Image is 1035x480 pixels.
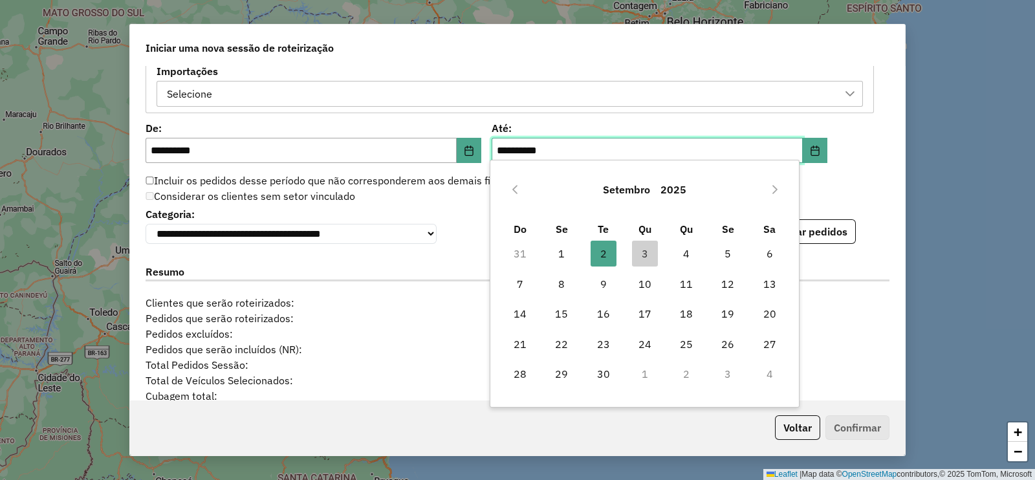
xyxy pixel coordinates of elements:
span: 8 [549,271,574,297]
span: 4 [673,241,699,267]
span: 30 [591,361,616,387]
span: 12 [715,271,741,297]
span: 10 [632,271,658,297]
span: 17 [632,301,658,327]
span: 27 [757,331,783,357]
span: 19 [715,301,741,327]
button: Next Month [765,179,785,200]
span: Total de Veículos Selecionados: [138,373,454,388]
td: 1 [541,239,582,268]
label: Até: [492,120,827,136]
td: 28 [499,359,541,389]
div: 0 [454,357,581,373]
span: 16 [591,301,616,327]
button: Filtrar pedidos [768,219,856,244]
button: Choose Date [803,138,827,164]
td: 30 [583,359,624,389]
td: 31 [499,239,541,268]
span: Pedidos excluídos: [138,326,454,342]
span: 28 [507,361,533,387]
span: 15 [549,301,574,327]
td: 22 [541,329,582,358]
td: 23 [583,329,624,358]
td: 29 [541,359,582,389]
td: 18 [666,299,707,329]
span: 25 [673,331,699,357]
td: 7 [499,269,541,299]
button: Previous Month [505,179,525,200]
span: 22 [549,331,574,357]
span: 20 [757,301,783,327]
span: Clientes que serão roteirizados: [138,295,454,311]
span: Sa [763,223,776,235]
span: 23 [591,331,616,357]
td: 3 [707,359,748,389]
button: Choose Date [457,138,481,164]
span: 14 [507,301,533,327]
td: 2 [666,359,707,389]
td: 13 [748,269,790,299]
td: 14 [499,299,541,329]
label: Importações [157,63,863,79]
td: 19 [707,299,748,329]
a: Leaflet [767,470,798,479]
span: − [1014,443,1022,459]
button: Choose Year [655,174,692,205]
label: Considerar os clientes sem setor vinculado [146,188,355,204]
a: OpenStreetMap [842,470,897,479]
span: Pedidos que serão roteirizados: [138,311,454,326]
label: Incluir os pedidos desse período que não corresponderem aos demais filtro como NR [146,173,551,188]
label: Categoria: [146,206,437,222]
span: 9 [591,271,616,297]
span: 21 [507,331,533,357]
label: De: [146,120,481,136]
td: 4 [666,239,707,268]
span: Qu [680,223,693,235]
div: 0,00 [454,388,581,404]
td: 27 [748,329,790,358]
span: Qu [638,223,651,235]
td: 5 [707,239,748,268]
span: 11 [673,271,699,297]
span: Pedidos que serão incluídos (NR): [138,342,454,357]
span: 5 [715,241,741,267]
td: 3 [624,239,666,268]
td: 8 [541,269,582,299]
div: Map data © contributors,© 2025 TomTom, Microsoft [763,469,1035,480]
button: Choose Month [598,174,655,205]
td: 2 [583,239,624,268]
span: Cubagem total: [138,388,454,404]
td: 26 [707,329,748,358]
span: Te [598,223,609,235]
span: 24 [632,331,658,357]
td: 1 [624,359,666,389]
td: 17 [624,299,666,329]
span: Total Pedidos Sessão: [138,357,454,373]
button: Voltar [775,415,820,440]
td: 12 [707,269,748,299]
td: 6 [748,239,790,268]
span: 6 [757,241,783,267]
a: Zoom in [1008,422,1027,442]
span: Se [556,223,568,235]
td: 21 [499,329,541,358]
td: 4 [748,359,790,389]
span: 1 [549,241,574,267]
span: 29 [549,361,574,387]
td: 20 [748,299,790,329]
td: 24 [624,329,666,358]
label: Resumo [146,264,889,281]
td: 16 [583,299,624,329]
span: 13 [757,271,783,297]
span: | [800,470,801,479]
span: Do [514,223,527,235]
a: Zoom out [1008,442,1027,461]
td: 15 [541,299,582,329]
div: Selecione [162,82,217,106]
div: 0 [454,295,581,311]
div: 0 [454,373,581,388]
div: Choose Date [490,160,800,408]
div: 0 [454,311,581,326]
div: 0 [454,342,581,357]
td: 9 [583,269,624,299]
